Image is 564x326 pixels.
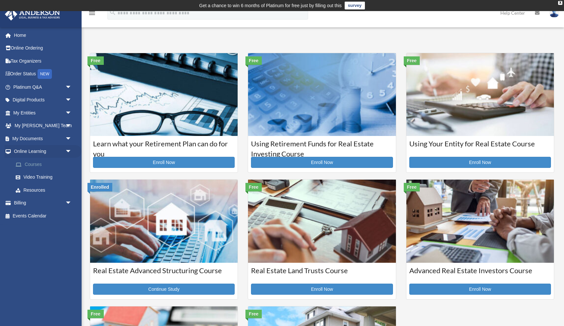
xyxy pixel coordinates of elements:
[549,8,559,18] img: User Pic
[38,69,52,79] div: NEW
[5,132,82,145] a: My Documentsarrow_drop_down
[65,106,78,120] span: arrow_drop_down
[5,119,82,132] a: My [PERSON_NAME] Teamarrow_drop_down
[409,139,551,155] h3: Using Your Entity for Real Estate Course
[5,54,82,67] a: Tax Organizers
[88,11,96,17] a: menu
[251,139,393,155] h3: Using Retirement Funds for Real Estate Investing Course
[245,183,262,191] div: Free
[9,158,82,171] a: Courses
[3,8,62,21] img: Anderson Advisors Platinum Portal
[345,2,365,9] a: survey
[251,157,393,168] a: Enroll Now
[245,310,262,318] div: Free
[65,132,78,145] span: arrow_drop_down
[404,56,420,65] div: Free
[5,81,82,94] a: Platinum Q&Aarrow_drop_down
[5,94,82,107] a: Digital Productsarrow_drop_down
[245,56,262,65] div: Free
[65,119,78,133] span: arrow_drop_down
[9,171,82,184] a: Video Training
[404,183,420,191] div: Free
[87,56,104,65] div: Free
[5,197,82,210] a: Billingarrow_drop_down
[87,183,112,191] div: Enrolled
[558,1,562,5] div: close
[5,209,82,222] a: Events Calendar
[199,2,342,9] div: Get a chance to win 6 months of Platinum for free just by filling out this
[65,145,78,158] span: arrow_drop_down
[5,67,82,81] a: Order StatusNEW
[409,266,551,282] h3: Advanced Real Estate Investors Course
[9,184,82,197] a: Resources
[5,145,82,158] a: Online Learningarrow_drop_down
[87,310,104,318] div: Free
[93,139,235,155] h3: Learn what your Retirement Plan can do for you
[251,266,393,282] h3: Real Estate Land Trusts Course
[409,284,551,295] a: Enroll Now
[65,197,78,210] span: arrow_drop_down
[93,157,235,168] a: Enroll Now
[65,81,78,94] span: arrow_drop_down
[65,94,78,107] span: arrow_drop_down
[5,106,82,119] a: My Entitiesarrow_drop_down
[409,157,551,168] a: Enroll Now
[93,266,235,282] h3: Real Estate Advanced Structuring Course
[109,9,116,16] i: search
[88,9,96,17] i: menu
[5,42,82,55] a: Online Ordering
[5,29,82,42] a: Home
[93,284,235,295] a: Continue Study
[251,284,393,295] a: Enroll Now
